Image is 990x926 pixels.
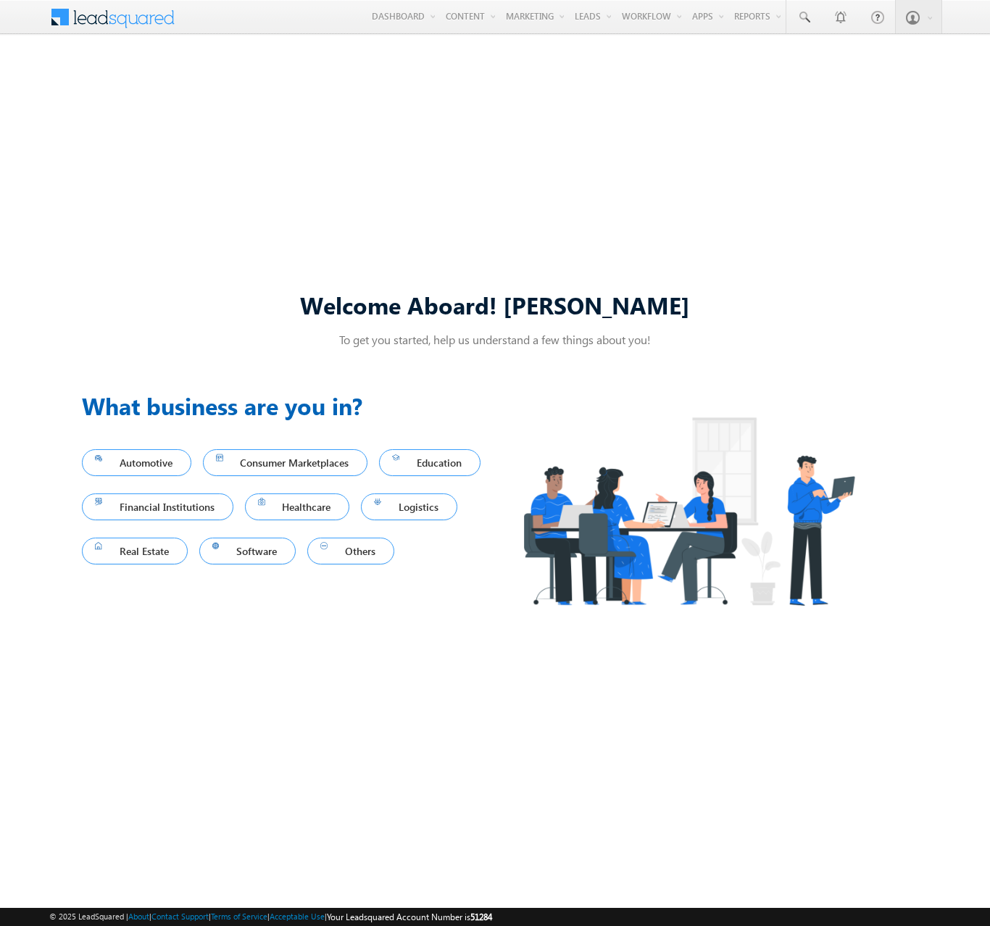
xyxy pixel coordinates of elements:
span: Education [392,453,467,472]
span: Your Leadsquared Account Number is [327,912,492,922]
a: About [128,912,149,921]
span: Financial Institutions [95,497,220,517]
span: Automotive [95,453,178,472]
h3: What business are you in? [82,388,495,423]
a: Acceptable Use [270,912,325,921]
span: Others [320,541,381,561]
span: © 2025 LeadSquared | | | | | [49,910,492,924]
span: Healthcare [258,497,337,517]
span: 51284 [470,912,492,922]
span: Consumer Marketplaces [216,453,355,472]
a: Contact Support [151,912,209,921]
span: Real Estate [95,541,175,561]
img: Industry.png [495,388,882,634]
div: Welcome Aboard! [PERSON_NAME] [82,289,908,320]
p: To get you started, help us understand a few things about you! [82,332,908,347]
span: Logistics [374,497,444,517]
span: Software [212,541,283,561]
a: Terms of Service [211,912,267,921]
